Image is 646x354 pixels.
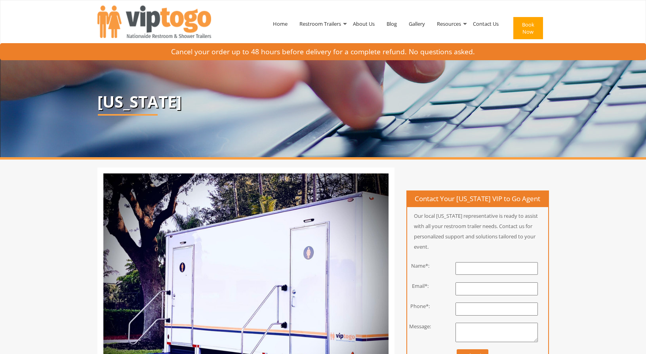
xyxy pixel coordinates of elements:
a: Contact Us [467,3,505,44]
p: Our local [US_STATE] representative is ready to assist with all your restroom trailer needs. Cont... [407,211,548,252]
p: [US_STATE] [97,93,549,110]
img: VIPTOGO [97,6,211,38]
div: Phone*: [401,303,440,310]
div: Name*: [401,262,440,270]
a: Gallery [403,3,431,44]
a: Book Now [505,3,549,56]
div: Message: [401,323,440,330]
div: Email*: [401,282,440,290]
button: Book Now [513,17,543,39]
h4: Contact Your [US_STATE] VIP to Go Agent [407,191,548,207]
a: Restroom Trailers [293,3,347,44]
a: Home [267,3,293,44]
a: Resources [431,3,467,44]
a: Blog [381,3,403,44]
a: About Us [347,3,381,44]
